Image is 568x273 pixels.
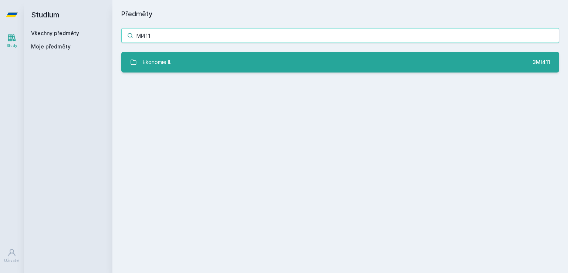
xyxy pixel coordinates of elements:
[121,52,559,73] a: Ekonomie II. 3MI411
[31,43,71,50] span: Moje předměty
[121,28,559,43] input: Název nebo ident předmětu…
[532,58,550,66] div: 3MI411
[31,30,79,36] a: Všechny předměty
[143,55,172,70] div: Ekonomie II.
[4,258,20,263] div: Uživatel
[121,9,559,19] h1: Předměty
[7,43,17,48] div: Study
[1,30,22,52] a: Study
[1,245,22,267] a: Uživatel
